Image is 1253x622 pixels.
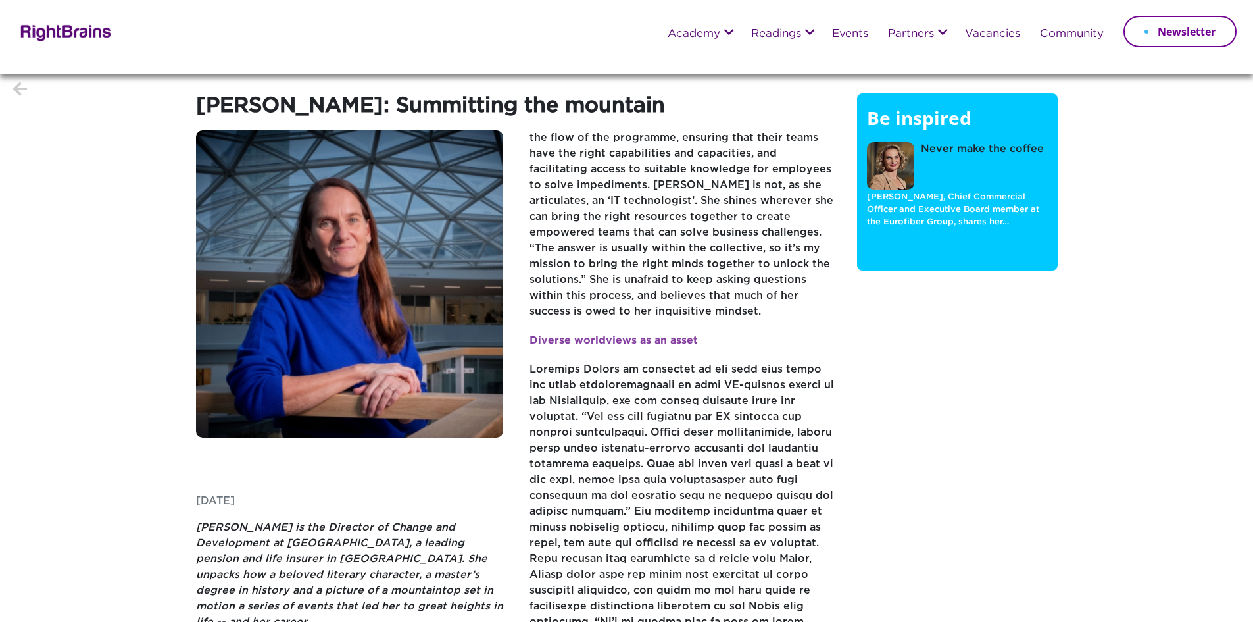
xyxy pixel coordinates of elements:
[832,28,868,40] a: Events
[867,141,1044,190] a: Never make the coffee
[888,28,934,40] a: Partners
[867,190,1048,229] p: [PERSON_NAME], Chief Commercial Officer and Executive Board member at the Eurofiber Group, shares...
[529,336,698,346] strong: Diverse worldviews as an asset
[751,28,801,40] a: Readings
[1123,16,1237,47] a: Newsletter
[196,494,504,520] p: [DATE]
[196,93,837,130] h1: [PERSON_NAME]: Summitting the mountain
[668,28,720,40] a: Academy
[16,22,112,41] img: Rightbrains
[867,107,1048,142] h5: Be inspired
[965,28,1020,40] a: Vacancies
[1040,28,1104,40] a: Community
